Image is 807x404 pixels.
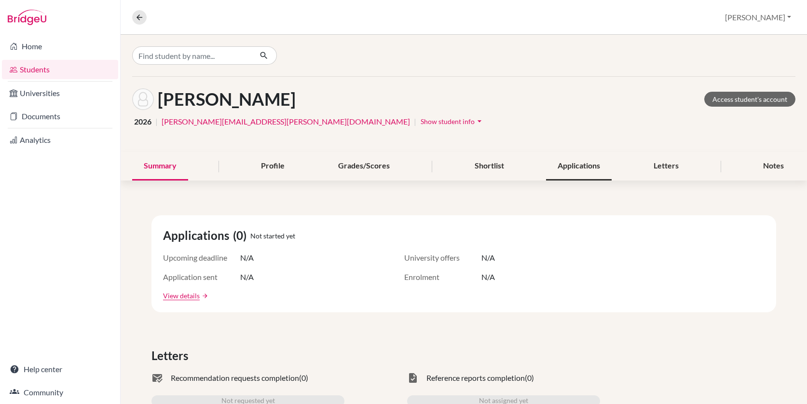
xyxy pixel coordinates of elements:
span: task [407,372,419,384]
span: (0) [299,372,308,384]
input: Find student by name... [132,46,252,65]
span: N/A [481,252,495,264]
div: Profile [249,152,296,181]
span: Show student info [421,117,475,125]
a: Community [2,383,118,402]
span: N/A [240,271,254,283]
div: Applications [546,152,612,181]
div: Grades/Scores [327,152,401,181]
span: (0) [525,372,534,384]
img: Bridge-U [8,10,46,25]
span: Reference reports completion [426,372,525,384]
h1: [PERSON_NAME] [158,89,296,110]
span: 2026 [134,116,151,127]
span: Applications [163,227,233,244]
span: N/A [481,271,495,283]
span: Upcoming deadline [163,252,240,264]
a: Students [2,60,118,79]
a: [PERSON_NAME][EMAIL_ADDRESS][PERSON_NAME][DOMAIN_NAME] [162,116,410,127]
span: Not started yet [250,231,295,241]
a: arrow_forward [200,293,208,299]
span: | [155,116,158,127]
div: Notes [752,152,795,181]
div: Letters [642,152,690,181]
a: Analytics [2,130,118,150]
span: N/A [240,252,254,264]
a: Help center [2,360,118,379]
a: Documents [2,107,118,126]
a: View details [163,291,200,301]
a: Home [2,37,118,56]
i: arrow_drop_down [475,116,484,126]
button: Show student infoarrow_drop_down [420,114,485,129]
button: [PERSON_NAME] [721,8,795,27]
span: University offers [404,252,481,264]
a: Access student's account [704,92,795,107]
span: Enrolment [404,271,481,283]
a: Universities [2,84,118,103]
span: Application sent [163,271,240,283]
span: Recommendation requests completion [171,372,299,384]
span: | [414,116,416,127]
span: (0) [233,227,250,244]
span: mark_email_read [151,372,163,384]
div: Shortlist [463,152,516,181]
div: Summary [132,152,188,181]
img: Danielle Moore's avatar [132,88,154,110]
span: Letters [151,347,192,364]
